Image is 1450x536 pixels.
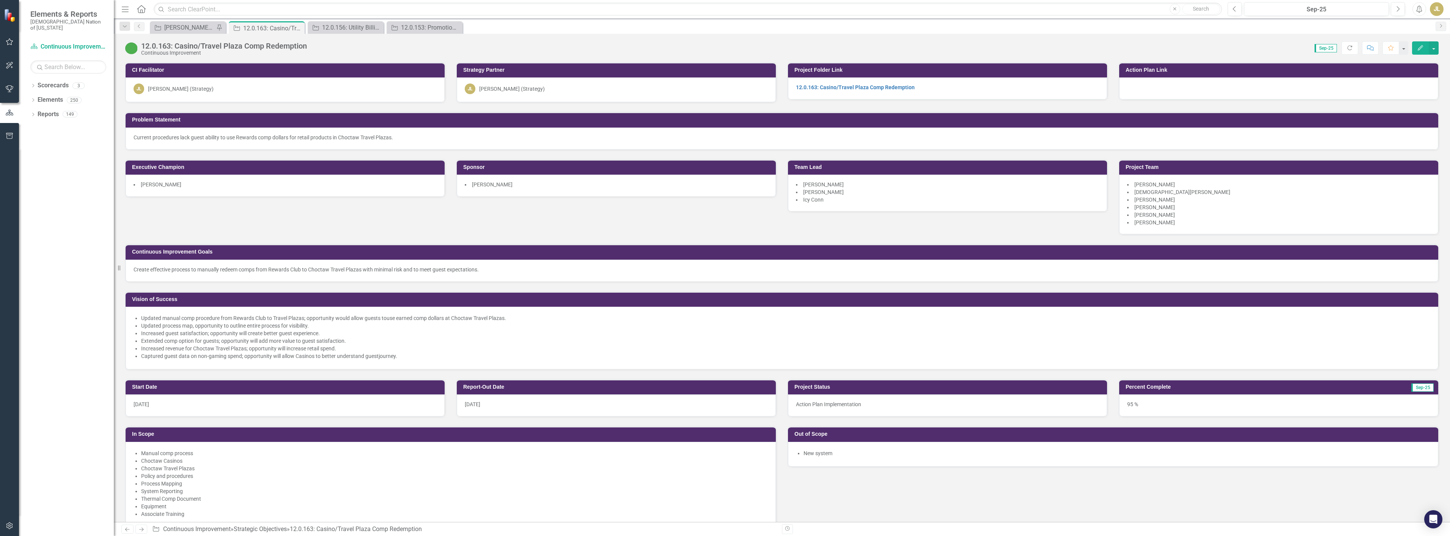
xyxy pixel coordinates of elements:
[794,384,1103,390] h3: Project Status
[401,23,461,32] div: 12.0.153: Promotional Brief Processes
[134,84,144,94] div: JL
[388,23,461,32] a: 12.0.153: Promotional Brief Processes
[141,338,346,344] span: Extended comp option for guests; opportunity will add more value to guest satisfaction.
[141,495,768,503] p: Thermal Comp Document​
[1193,6,1209,12] span: Search
[38,96,63,104] a: Elements
[1134,189,1230,195] span: [DEMOGRAPHIC_DATA][PERSON_NAME]
[30,43,106,51] a: Continuous Improvement
[322,23,382,32] div: 12.0.156: Utility Billing Process
[803,189,844,195] span: [PERSON_NAME]
[1315,44,1337,52] span: Sep-25
[465,84,475,94] div: JL
[141,465,768,472] p: Choctaw Travel Plazas
[134,134,1430,141] p: Current procedures lack guest ability to use Rewards comp dollars for retail products in Choctaw ...
[1126,384,1330,390] h3: Percent Complete
[290,525,422,533] div: 12.0.163: Casino/Travel Plaza Comp Redemption
[141,353,379,359] span: Captured guest data on non-gaming spend; opportunity will allow Casinos to better understand guest
[1119,394,1438,416] div: 95 %
[141,345,1430,352] p: ​
[141,510,768,518] p: Associate Training
[794,164,1103,170] h3: Team Lead
[379,353,397,359] span: journey.
[141,457,768,465] li: Choctaw Casinos
[1430,2,1444,16] button: JL
[132,296,1434,302] h3: Vision of Success
[72,82,85,89] div: 3
[141,472,768,480] p: Policy and procedures​
[1126,164,1434,170] h3: Project Team
[1182,4,1220,14] button: Search
[472,181,513,188] span: [PERSON_NAME]
[1134,219,1175,225] span: [PERSON_NAME]
[141,50,307,56] div: Continuous Improvement
[141,487,768,495] p: System Reporting​
[38,110,59,119] a: Reports
[141,323,309,329] span: Updated process map, opportunity to outline entire process for visibility.
[152,525,776,534] div: » »
[154,3,1222,16] input: Search ClearPoint...
[796,401,861,407] span: Action Plan Implementation
[1424,510,1442,528] div: Open Intercom Messenger
[479,85,545,93] div: [PERSON_NAME] (Strategy)
[463,67,772,73] h3: Strategy Partner
[141,329,1430,337] p: ​
[243,24,303,33] div: 12.0.163: Casino/Travel Plaza Comp Redemption
[132,431,772,437] h3: In Scope
[141,345,336,352] span: Increased revenue for Choctaw Travel Plazas; opportunity will increase retail spend.
[1134,197,1175,203] span: [PERSON_NAME]
[148,85,214,93] div: [PERSON_NAME] (Strategy)
[141,42,307,50] div: 12.0.163: Casino/Travel Plaza Comp Redemption
[141,181,181,188] span: [PERSON_NAME]
[463,164,772,170] h3: Sponsor
[234,525,287,533] a: Strategic Objectives
[1134,204,1175,210] span: [PERSON_NAME]
[794,67,1103,73] h3: Project Folder Link
[141,449,768,457] p: Manual comp process​
[132,164,441,170] h3: Executive Champion
[803,181,844,188] span: [PERSON_NAME]
[794,431,1434,437] h3: Out of Scope
[134,401,149,407] span: [DATE]
[1411,383,1434,392] span: Sep-25
[164,23,214,32] div: [PERSON_NAME] SOs
[387,315,506,321] span: use earned comp dollars at Choctaw Travel Plazas.
[132,384,441,390] h3: Start Date
[152,23,214,32] a: [PERSON_NAME] SOs
[30,9,106,19] span: Elements & Reports
[141,314,1430,322] p: ​
[134,266,1430,273] p: Create effective process to manually redeem comps from Rewards Club to Choctaw Travel Plazas with...
[67,97,82,103] div: 250
[1244,2,1389,16] button: Sep-25
[132,249,1434,255] h3: Continuous Improvement Goals
[132,67,441,73] h3: CI Facilitator
[4,9,17,22] img: ClearPoint Strategy
[141,315,387,321] span: Updated manual comp procedure from Rewards Club to Travel Plazas; opportunity would allow guests to
[803,197,824,203] span: Icy Conn
[1134,181,1175,188] span: [PERSON_NAME]
[132,117,1434,123] h3: Problem Statement
[310,23,382,32] a: 12.0.156: Utility Billing Process
[38,81,69,90] a: Scorecards
[141,330,320,336] span: Increased guest satisfaction; opportunity will create better guest experience.
[796,84,915,90] a: 12.0.163: Casino/Travel Plaza Comp Redemption
[1126,67,1434,73] h3: Action Plan Link
[163,525,231,533] a: Continuous Improvement
[63,111,77,118] div: 149
[804,449,1430,457] li: New system
[30,60,106,74] input: Search Below...
[141,503,768,510] p: Equipment​
[1134,212,1175,218] span: [PERSON_NAME]
[125,42,137,54] img: CI Action Plan Approved/In Progress
[465,401,480,407] span: [DATE]
[141,337,1430,345] p: ​
[141,322,1430,329] p: ​
[141,480,768,487] p: Process Mapping​
[1247,5,1386,14] div: Sep-25
[463,384,772,390] h3: Report-Out Date
[30,19,106,31] small: [DEMOGRAPHIC_DATA] Nation of [US_STATE]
